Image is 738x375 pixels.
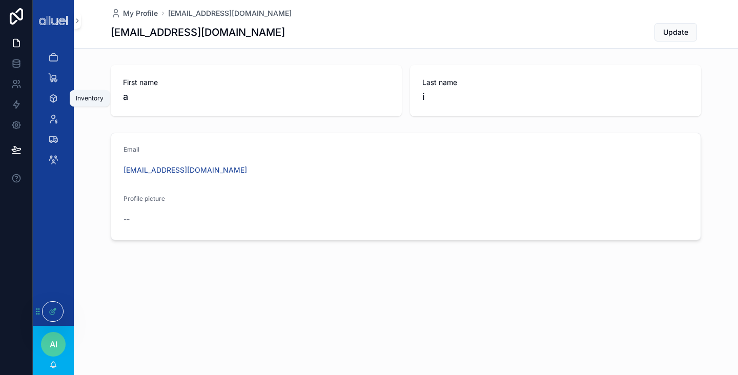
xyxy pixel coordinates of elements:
span: Update [663,27,688,37]
span: Email [124,145,139,153]
div: Inventory [76,94,104,102]
button: Update [654,23,697,41]
a: [EMAIL_ADDRESS][DOMAIN_NAME] [124,165,247,175]
a: [EMAIL_ADDRESS][DOMAIN_NAME] [168,8,292,18]
span: -- [124,214,130,224]
h1: [EMAIL_ADDRESS][DOMAIN_NAME] [111,25,285,39]
a: My Profile [111,8,158,18]
span: First name [123,77,389,88]
span: My Profile [123,8,158,18]
span: Profile picture [124,195,165,202]
span: i [422,90,689,104]
span: Last name [422,77,689,88]
span: a [123,90,389,104]
span: ai [50,338,57,350]
img: App logo [39,16,68,25]
div: scrollable content [33,41,74,182]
